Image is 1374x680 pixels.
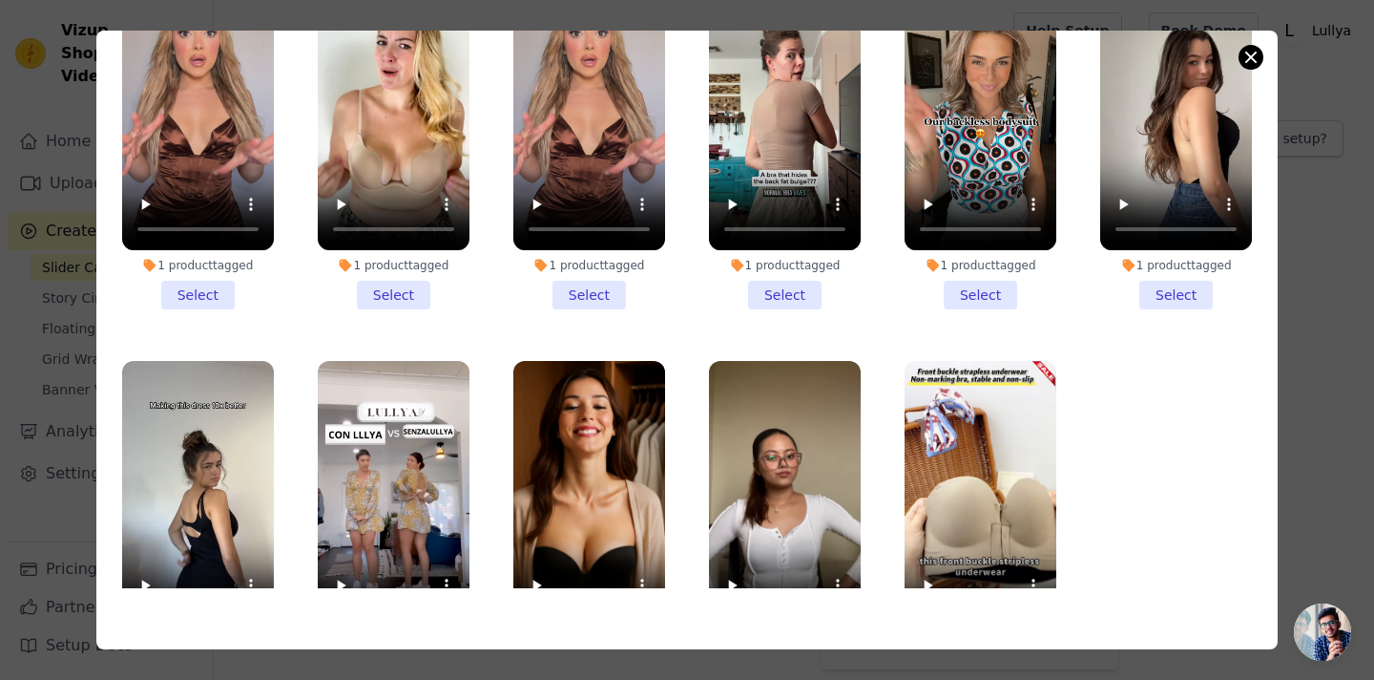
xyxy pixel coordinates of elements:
[513,258,665,273] div: 1 product tagged
[318,258,469,273] div: 1 product tagged
[1239,46,1262,69] button: Close modal
[1294,604,1351,661] a: Aprire la chat
[709,258,861,273] div: 1 product tagged
[122,258,274,273] div: 1 product tagged
[1100,258,1252,273] div: 1 product tagged
[905,258,1056,273] div: 1 product tagged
